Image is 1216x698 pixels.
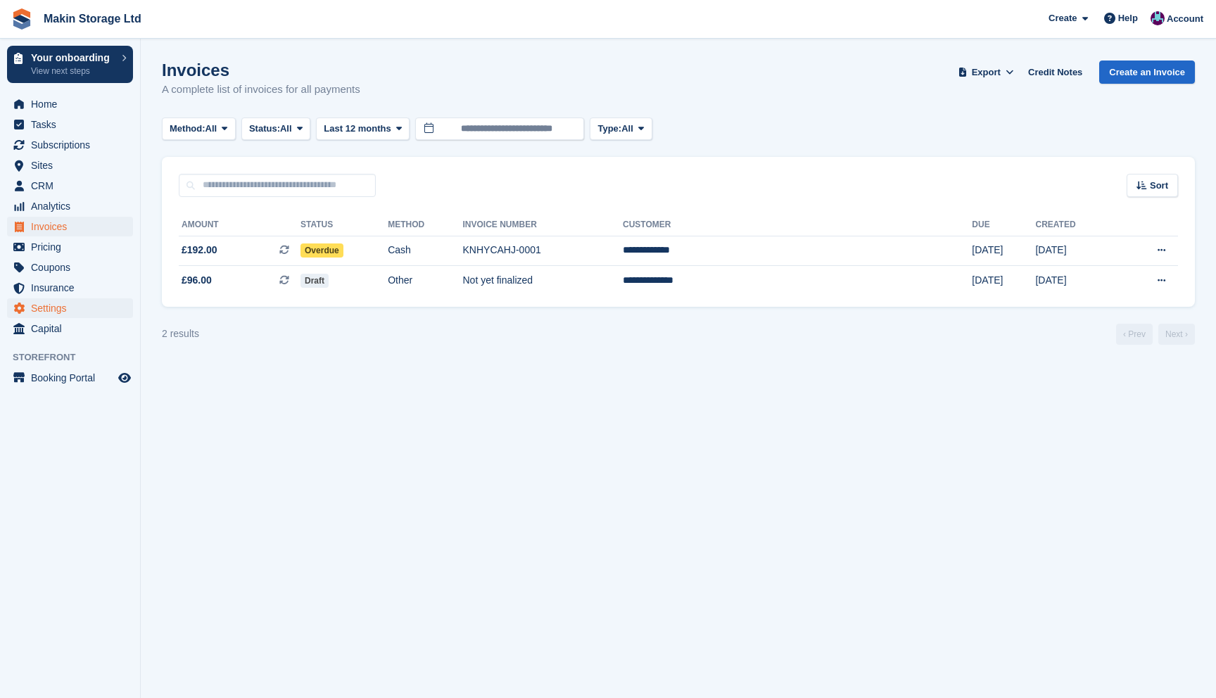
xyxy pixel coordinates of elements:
span: £96.00 [182,273,212,288]
span: Account [1167,12,1203,26]
h1: Invoices [162,61,360,80]
span: Tasks [31,115,115,134]
th: Amount [179,214,300,236]
div: 2 results [162,326,199,341]
span: Status: [249,122,280,136]
p: View next steps [31,65,115,77]
a: Create an Invoice [1099,61,1195,84]
th: Invoice Number [462,214,623,236]
span: Settings [31,298,115,318]
p: Your onboarding [31,53,115,63]
button: Status: All [241,118,310,141]
a: Previous [1116,324,1153,345]
span: Type: [597,122,621,136]
span: Export [972,65,1001,80]
a: menu [7,319,133,338]
td: KNHYCAHJ-0001 [462,236,623,266]
p: A complete list of invoices for all payments [162,82,360,98]
td: [DATE] [1035,266,1117,296]
span: Coupons [31,258,115,277]
a: menu [7,298,133,318]
td: Other [388,266,462,296]
span: Help [1118,11,1138,25]
button: Export [955,61,1017,84]
th: Due [972,214,1035,236]
span: Analytics [31,196,115,216]
span: All [205,122,217,136]
span: Draft [300,274,329,288]
span: Create [1049,11,1077,25]
a: menu [7,94,133,114]
th: Created [1035,214,1117,236]
span: Capital [31,319,115,338]
a: menu [7,258,133,277]
span: £192.00 [182,243,217,258]
button: Type: All [590,118,652,141]
span: Sort [1150,179,1168,193]
th: Customer [623,214,972,236]
a: Next [1158,324,1195,345]
button: Last 12 months [316,118,410,141]
a: Preview store [116,369,133,386]
span: Sites [31,156,115,175]
span: All [621,122,633,136]
a: menu [7,176,133,196]
span: Subscriptions [31,135,115,155]
a: Makin Storage Ltd [38,7,147,30]
span: Overdue [300,243,343,258]
nav: Page [1113,324,1198,345]
button: Method: All [162,118,236,141]
span: Last 12 months [324,122,391,136]
a: menu [7,196,133,216]
td: [DATE] [1035,236,1117,266]
a: menu [7,115,133,134]
th: Status [300,214,388,236]
td: Cash [388,236,462,266]
th: Method [388,214,462,236]
a: Your onboarding View next steps [7,46,133,83]
span: All [280,122,292,136]
a: menu [7,278,133,298]
span: Pricing [31,237,115,257]
span: CRM [31,176,115,196]
a: menu [7,135,133,155]
span: Invoices [31,217,115,236]
img: stora-icon-8386f47178a22dfd0bd8f6a31ec36ba5ce8667c1dd55bd0f319d3a0aa187defe.svg [11,8,32,30]
a: menu [7,237,133,257]
span: Insurance [31,278,115,298]
td: [DATE] [972,236,1035,266]
span: Home [31,94,115,114]
a: menu [7,156,133,175]
a: menu [7,217,133,236]
span: Method: [170,122,205,136]
img: Chris Patel [1151,11,1165,25]
span: Storefront [13,350,140,364]
span: Booking Portal [31,368,115,388]
a: menu [7,368,133,388]
td: [DATE] [972,266,1035,296]
a: Credit Notes [1022,61,1088,84]
td: Not yet finalized [462,266,623,296]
